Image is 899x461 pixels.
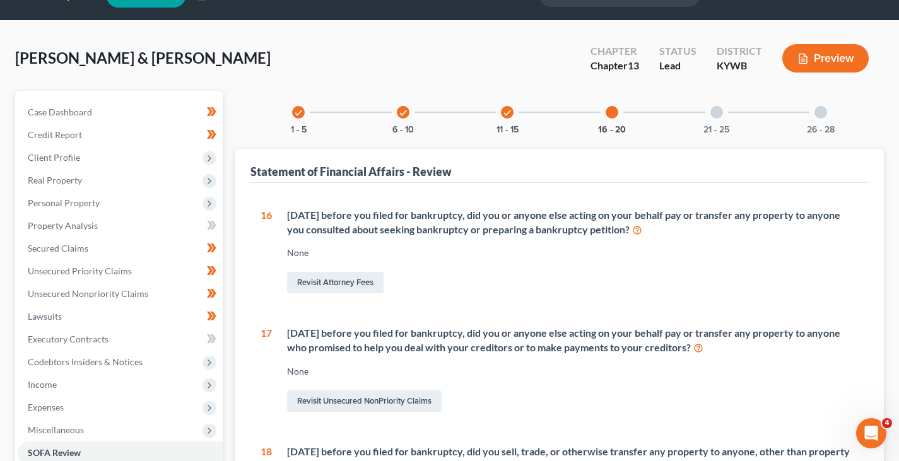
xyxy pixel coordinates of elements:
[28,356,143,367] span: Codebtors Insiders & Notices
[28,447,81,458] span: SOFA Review
[287,247,859,259] div: None
[503,108,512,117] i: check
[18,124,223,146] a: Credit Report
[250,164,452,179] div: Statement of Financial Affairs - Review
[399,108,408,117] i: check
[882,418,892,428] span: 4
[717,44,762,59] div: District
[15,49,271,67] span: [PERSON_NAME] & [PERSON_NAME]
[28,334,109,344] span: Executory Contracts
[287,208,859,237] div: [DATE] before you filed for bankruptcy, did you or anyone else acting on your behalf pay or trans...
[28,424,84,435] span: Miscellaneous
[28,288,148,299] span: Unsecured Nonpriority Claims
[28,129,82,140] span: Credit Report
[28,197,100,208] span: Personal Property
[18,101,223,124] a: Case Dashboard
[28,243,88,254] span: Secured Claims
[856,418,886,448] iframe: Intercom live chat
[598,125,626,134] button: 16 - 20
[287,326,859,355] div: [DATE] before you filed for bankruptcy, did you or anyone else acting on your behalf pay or trans...
[28,175,82,185] span: Real Property
[28,402,64,412] span: Expenses
[28,311,62,322] span: Lawsuits
[18,305,223,328] a: Lawsuits
[782,44,869,73] button: Preview
[703,125,729,134] button: 21 - 25
[287,272,384,293] a: Revisit Attorney Fees
[261,326,272,414] div: 17
[628,59,639,71] span: 13
[287,390,442,412] a: Revisit Unsecured NonPriority Claims
[28,152,80,163] span: Client Profile
[291,125,307,134] button: 1 - 5
[261,208,272,296] div: 16
[497,125,519,134] button: 11 - 15
[392,125,414,134] button: 6 - 10
[28,220,98,231] span: Property Analysis
[659,44,696,59] div: Status
[18,214,223,237] a: Property Analysis
[18,283,223,305] a: Unsecured Nonpriority Claims
[18,328,223,351] a: Executory Contracts
[18,237,223,260] a: Secured Claims
[18,260,223,283] a: Unsecured Priority Claims
[659,59,696,73] div: Lead
[591,44,639,59] div: Chapter
[591,59,639,73] div: Chapter
[717,59,762,73] div: KYWB
[287,365,859,378] div: None
[807,125,835,134] button: 26 - 28
[294,108,303,117] i: check
[28,266,132,276] span: Unsecured Priority Claims
[28,107,92,117] span: Case Dashboard
[28,379,57,390] span: Income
